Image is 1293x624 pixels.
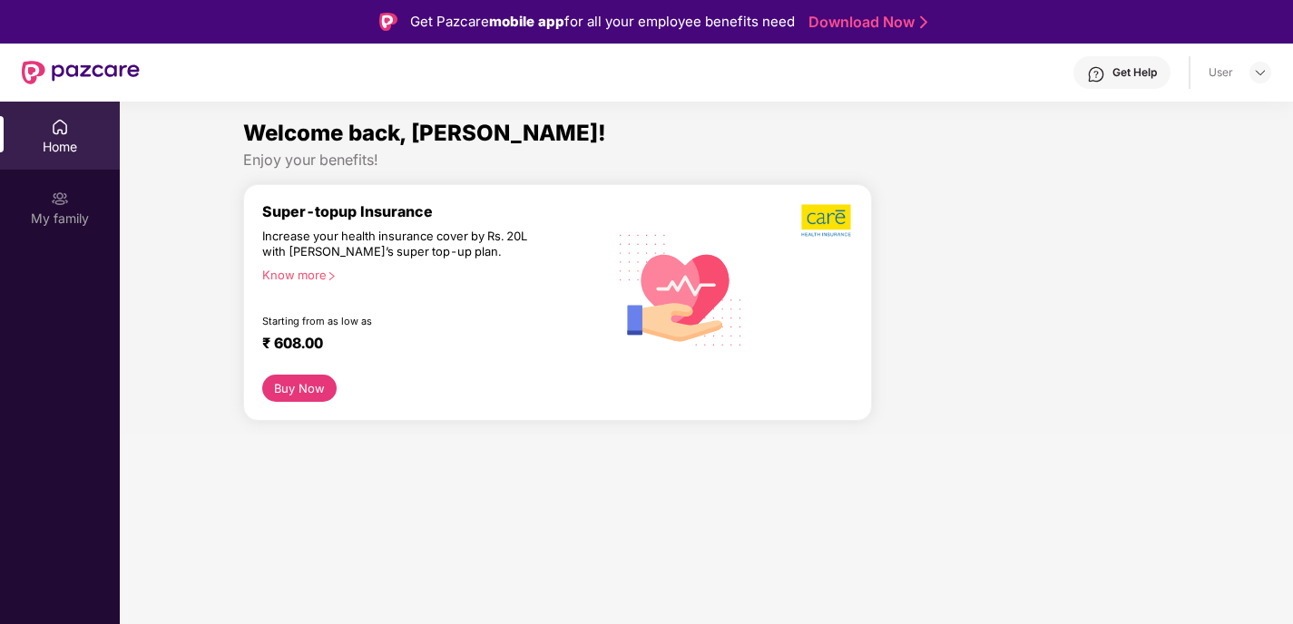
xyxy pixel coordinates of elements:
img: svg+xml;base64,PHN2ZyBpZD0iRHJvcGRvd24tMzJ4MzIiIHhtbG5zPSJodHRwOi8vd3d3LnczLm9yZy8yMDAwL3N2ZyIgd2... [1253,65,1268,80]
img: svg+xml;base64,PHN2ZyB3aWR0aD0iMjAiIGhlaWdodD0iMjAiIHZpZXdCb3g9IjAgMCAyMCAyMCIgZmlsbD0ibm9uZSIgeG... [51,190,69,208]
img: Logo [379,13,397,31]
img: Stroke [920,13,927,32]
span: right [327,271,337,281]
div: Get Help [1112,65,1157,80]
div: Increase your health insurance cover by Rs. 20L with [PERSON_NAME]’s super top-up plan. [262,229,529,260]
div: Get Pazcare for all your employee benefits need [410,11,795,33]
img: New Pazcare Logo [22,61,140,84]
a: Download Now [808,13,922,32]
button: Buy Now [262,375,337,402]
strong: mobile app [489,13,564,30]
span: Welcome back, [PERSON_NAME]! [243,120,606,146]
img: svg+xml;base64,PHN2ZyB4bWxucz0iaHR0cDovL3d3dy53My5vcmcvMjAwMC9zdmciIHhtbG5zOnhsaW5rPSJodHRwOi8vd3... [607,214,755,364]
img: b5dec4f62d2307b9de63beb79f102df3.png [801,203,853,238]
div: User [1209,65,1233,80]
img: svg+xml;base64,PHN2ZyBpZD0iSG9tZSIgeG1sbnM9Imh0dHA6Ly93d3cudzMub3JnLzIwMDAvc3ZnIiB3aWR0aD0iMjAiIG... [51,118,69,136]
div: Super-topup Insurance [262,203,607,220]
div: Enjoy your benefits! [243,151,1169,170]
div: Starting from as low as [262,315,530,327]
div: Know more [262,268,596,280]
div: ₹ 608.00 [262,335,589,356]
img: svg+xml;base64,PHN2ZyBpZD0iSGVscC0zMngzMiIgeG1sbnM9Imh0dHA6Ly93d3cudzMub3JnLzIwMDAvc3ZnIiB3aWR0aD... [1087,65,1105,83]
